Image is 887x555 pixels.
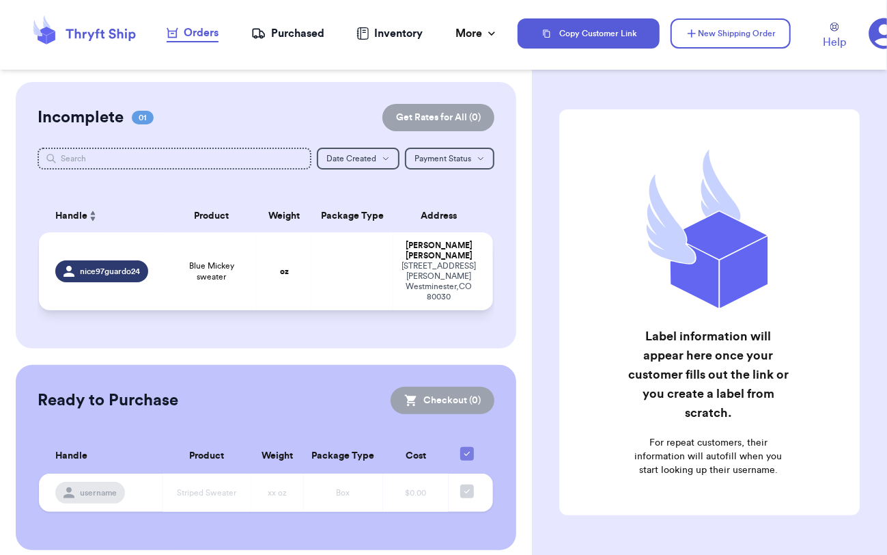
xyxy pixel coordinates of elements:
a: Inventory [356,25,423,42]
h2: Incomplete [38,107,124,128]
th: Product [166,200,257,232]
th: Address [393,200,493,232]
span: Striped Sweater [177,489,236,497]
button: Date Created [317,148,399,170]
a: Purchased [251,25,324,42]
h2: Label information will appear here once your customer fills out the link or you create a label fr... [625,327,791,422]
a: Help [823,23,847,51]
button: New Shipping Order [671,18,791,49]
div: [PERSON_NAME] [PERSON_NAME] [402,241,477,261]
button: Payment Status [405,148,494,170]
th: Cost [383,439,449,474]
div: Orders [167,25,219,41]
span: Blue Mickey sweater [174,260,249,282]
p: For repeat customers, their information will autofill when you start looking up their username. [625,436,791,477]
th: Package Type [304,439,383,474]
button: Sort ascending [87,208,98,224]
span: username [80,487,117,498]
button: Copy Customer Link [518,18,660,49]
th: Product [163,439,251,474]
span: Help [823,34,847,51]
span: Handle [55,209,87,224]
strong: oz [280,267,289,275]
h2: Ready to Purchase [38,390,178,411]
span: Payment Status [414,154,471,163]
button: Get Rates for All (0) [382,104,494,131]
span: Date Created [326,154,376,163]
span: $0.00 [406,489,427,497]
span: nice97guardo24 [80,266,140,277]
input: Search [38,148,311,170]
div: [STREET_ADDRESS][PERSON_NAME] Westminester , CO 80030 [402,261,477,302]
span: 01 [132,111,154,124]
th: Weight [251,439,303,474]
a: Orders [167,25,219,42]
th: Package Type [311,200,393,232]
span: xx oz [268,489,287,497]
th: Weight [257,200,311,232]
span: Handle [55,449,87,463]
span: Box [337,489,350,497]
div: More [455,25,498,42]
button: Checkout (0) [391,387,494,414]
